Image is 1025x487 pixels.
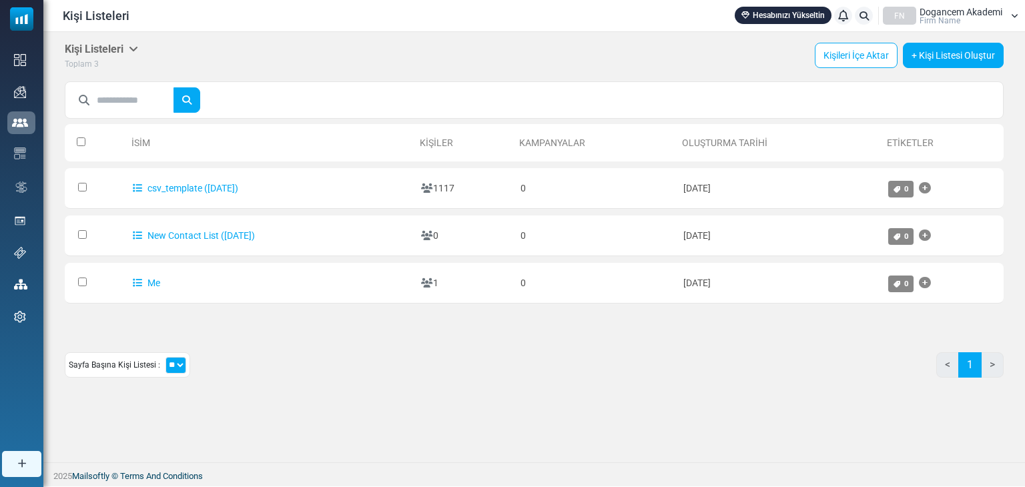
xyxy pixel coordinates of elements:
[514,215,677,256] td: 0
[414,263,514,304] td: 1
[14,54,26,66] img: dashboard-icon.svg
[936,352,1004,388] nav: Page
[888,276,914,292] a: 0
[904,184,909,193] span: 0
[904,279,909,288] span: 0
[94,59,99,69] span: 3
[63,7,129,25] span: Kişi Listeleri
[677,168,882,209] td: [DATE]
[682,137,767,148] a: Oluşturma Tarihi
[883,7,1018,25] a: FN Dogancem Akademi Firm Name
[919,222,931,249] a: Etiket Ekle
[815,43,898,68] a: Kişileri İçe Aktar
[133,278,160,288] a: Me
[65,43,138,55] h5: Kişi Listeleri
[14,179,29,195] img: workflow.svg
[677,215,882,256] td: [DATE]
[920,17,960,25] span: Firm Name
[133,183,238,193] a: csv_template ([DATE])
[131,137,150,148] a: İsim
[735,7,831,24] a: Hesabınızı Yükseltin
[14,147,26,159] img: email-templates-icon.svg
[14,247,26,259] img: support-icon.svg
[14,215,26,227] img: landing_pages.svg
[69,359,160,371] span: Sayfa Başına Kişi Listesi :
[420,137,453,148] a: Kişiler
[120,471,203,481] a: Terms And Conditions
[12,118,28,127] img: contacts-icon-active.svg
[120,471,203,481] span: translation missing: tr.layouts.footer.terms_and_conditions
[72,471,118,481] a: Mailsoftly ©
[10,7,33,31] img: mailsoftly_icon_blue_white.svg
[920,7,1002,17] span: Dogancem Akademi
[514,263,677,304] td: 0
[919,175,931,201] a: Etiket Ekle
[14,311,26,323] img: settings-icon.svg
[43,462,1025,486] footer: 2025
[958,352,982,378] a: 1
[414,215,514,256] td: 0
[903,43,1004,68] a: + Kişi Listesi Oluştur
[887,137,934,148] a: Etiketler
[519,137,585,148] a: Kampanyalar
[677,263,882,304] td: [DATE]
[888,181,914,197] a: 0
[888,228,914,245] a: 0
[904,231,909,241] span: 0
[414,168,514,209] td: 1117
[133,230,255,241] a: New Contact List ([DATE])
[65,59,92,69] span: Toplam
[514,168,677,209] td: 0
[919,270,931,296] a: Etiket Ekle
[14,86,26,98] img: campaigns-icon.png
[883,7,916,25] div: FN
